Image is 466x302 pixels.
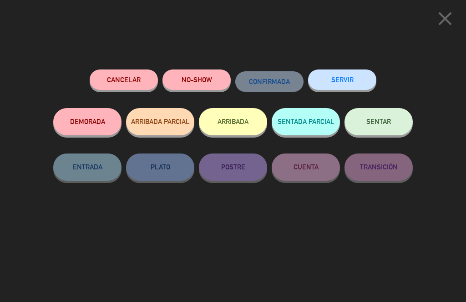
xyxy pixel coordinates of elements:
[235,71,304,92] button: CONFIRMADA
[434,7,456,30] i: close
[53,153,122,181] button: ENTRADA
[90,69,158,90] button: Cancelar
[53,108,122,135] button: DEMORADA
[131,118,190,125] span: ARRIBADA PARCIAL
[366,118,391,125] span: SENTAR
[344,153,413,181] button: TRANSICIÓN
[199,108,267,135] button: ARRIBADA
[126,153,194,181] button: PLATO
[272,153,340,181] button: CUENTA
[126,108,194,135] button: ARRIBADA PARCIAL
[272,108,340,135] button: SENTADA PARCIAL
[199,153,267,181] button: POSTRE
[249,78,290,85] span: CONFIRMADA
[162,69,231,90] button: NO-SHOW
[308,69,376,90] button: SERVIR
[344,108,413,135] button: SENTAR
[431,7,459,34] button: close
